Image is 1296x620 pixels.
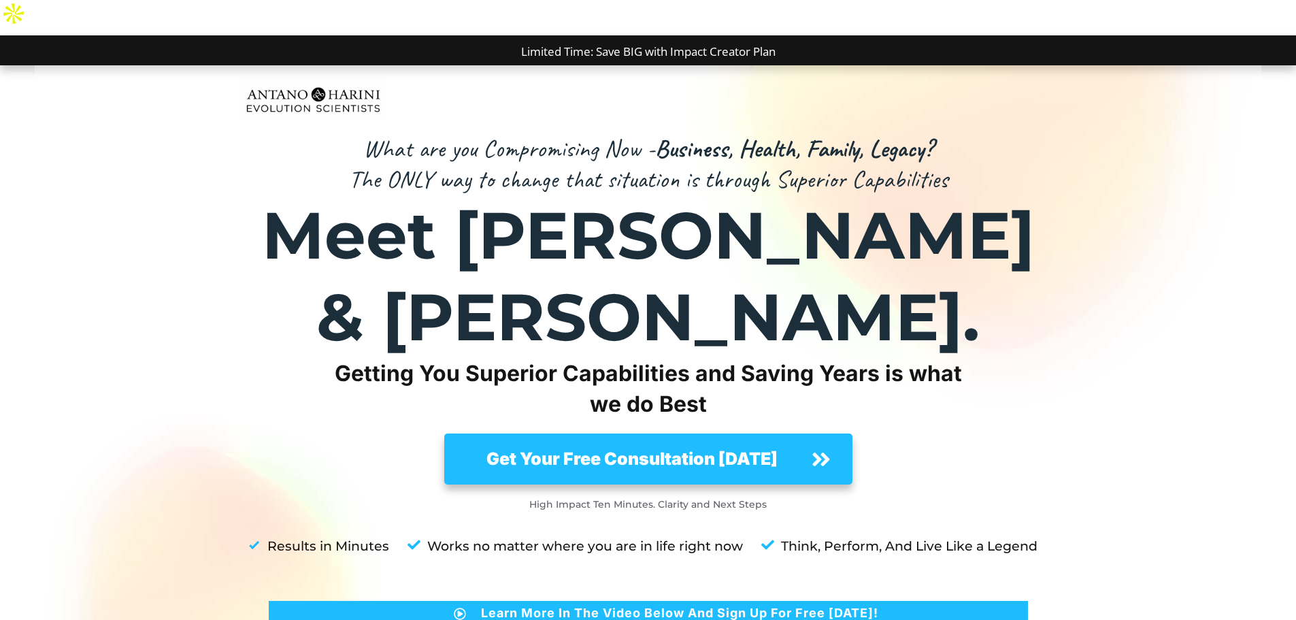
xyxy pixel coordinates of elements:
[335,360,962,417] strong: Getting You Superior Capabilities and Saving Years is what we do Best
[240,133,1057,164] p: What are you Compromising Now -
[427,538,743,554] strong: Works no matter where you are in life right now
[781,538,1037,554] strong: Think, Perform, And Live Like a Legend
[444,434,852,484] a: Get Your Free Consultation [DATE]
[262,195,1035,357] strong: Meet [PERSON_NAME] & [PERSON_NAME].
[521,44,776,59] a: Limited Time: Save BIG with Impact Creator Plan
[655,133,933,164] strong: Business, Health, Family, Legacy?
[240,164,1057,195] p: The ONLY way to change that situation is through Superior Capabilities
[267,538,389,554] strong: Results in Minutes
[486,448,778,469] strong: Get Your Free Consultation [DATE]
[240,80,386,120] img: Evolution-Scientist (2)
[529,498,767,510] strong: High Impact Ten Minutes. Clarity and Next Steps
[481,606,878,620] strong: Learn More In The Video Below And Sign Up For Free [DATE]!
